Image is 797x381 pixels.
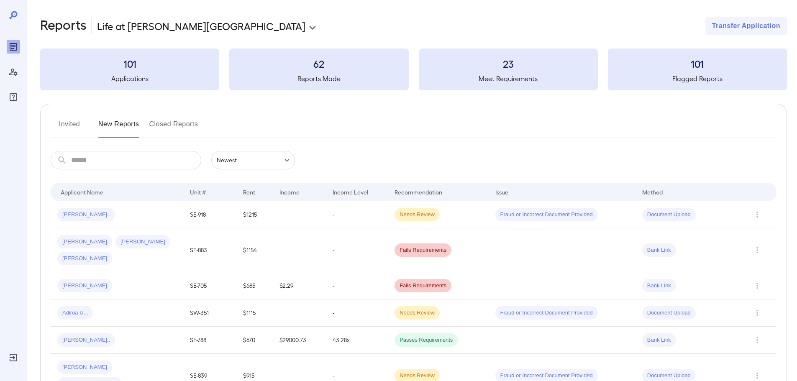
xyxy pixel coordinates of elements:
[326,299,388,327] td: -
[98,118,139,138] button: New Reports
[495,211,598,219] span: Fraud or Incorrect Document Provided
[326,201,388,228] td: -
[236,299,273,327] td: $1115
[115,238,170,246] span: [PERSON_NAME]
[183,272,236,299] td: SE-705
[211,151,295,169] div: Newest
[57,211,115,219] span: [PERSON_NAME]..
[40,49,787,90] summary: 101Applications62Reports Made23Meet Requirements101Flagged Reports
[7,351,20,364] div: Log Out
[395,282,451,290] span: Fails Requirements
[229,57,408,70] h3: 62
[395,187,442,197] div: Recommendation
[273,327,326,354] td: $29000.73
[751,243,764,257] button: Row Actions
[495,372,598,380] span: Fraud or Incorrect Document Provided
[57,336,115,344] span: [PERSON_NAME]..
[751,333,764,347] button: Row Actions
[57,282,112,290] span: [PERSON_NAME]
[642,372,696,380] span: Document Upload
[57,309,93,317] span: Adiroa U...
[333,187,368,197] div: Income Level
[40,57,219,70] h3: 101
[642,246,676,254] span: Bank Link
[229,74,408,84] h5: Reports Made
[642,282,676,290] span: Bank Link
[236,272,273,299] td: $685
[57,363,112,371] span: [PERSON_NAME]
[642,336,676,344] span: Bank Link
[419,74,598,84] h5: Meet Requirements
[395,372,440,380] span: Needs Review
[183,299,236,327] td: SW-351
[149,118,198,138] button: Closed Reports
[395,246,451,254] span: Fails Requirements
[183,201,236,228] td: SE-918
[7,65,20,79] div: Manage Users
[395,309,440,317] span: Needs Review
[97,19,305,33] p: Life at [PERSON_NAME][GEOGRAPHIC_DATA]
[608,57,787,70] h3: 101
[751,306,764,320] button: Row Actions
[243,187,256,197] div: Rent
[236,327,273,354] td: $670
[236,201,273,228] td: $1215
[57,238,112,246] span: [PERSON_NAME]
[57,255,112,263] span: [PERSON_NAME]
[642,187,663,197] div: Method
[183,228,236,272] td: SE-883
[395,336,458,344] span: Passes Requirements
[326,272,388,299] td: -
[705,17,787,35] button: Transfer Application
[61,187,103,197] div: Applicant Name
[190,187,206,197] div: Unit #
[642,211,696,219] span: Document Upload
[495,187,509,197] div: Issue
[279,187,300,197] div: Income
[395,211,440,219] span: Needs Review
[236,228,273,272] td: $1154
[51,118,88,138] button: Invited
[7,40,20,54] div: Reports
[642,309,696,317] span: Document Upload
[326,327,388,354] td: 43.28x
[419,57,598,70] h3: 23
[751,208,764,221] button: Row Actions
[495,309,598,317] span: Fraud or Incorrect Document Provided
[7,90,20,104] div: FAQ
[273,272,326,299] td: $2.29
[608,74,787,84] h5: Flagged Reports
[183,327,236,354] td: SE-788
[326,228,388,272] td: -
[40,74,219,84] h5: Applications
[40,17,87,35] h2: Reports
[751,279,764,292] button: Row Actions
